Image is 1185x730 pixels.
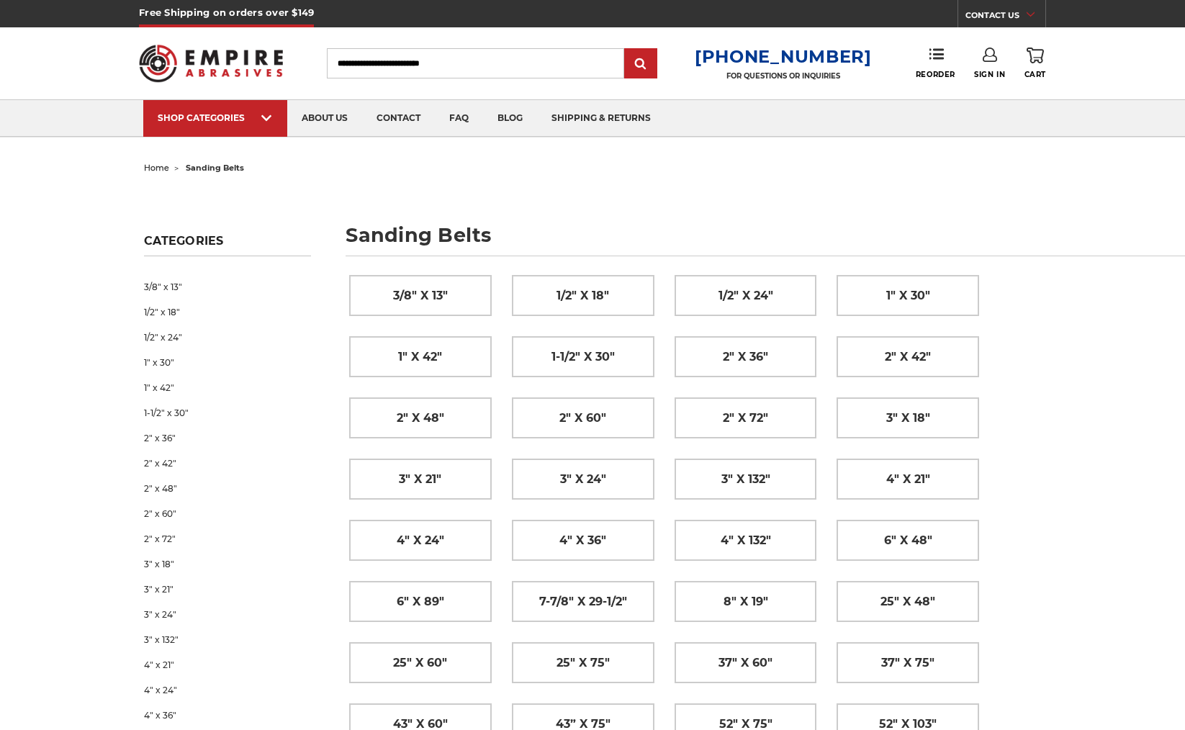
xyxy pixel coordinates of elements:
a: 1-1/2" x 30" [144,400,311,425]
span: 3" x 21" [399,467,441,492]
span: 3" x 18" [886,406,930,431]
a: 2" x 42" [837,337,978,377]
a: 2" x 72" [144,526,311,551]
a: 1/2" x 24" [675,276,816,315]
a: 25" x 75" [513,643,654,682]
a: 1" x 42" [144,375,311,400]
span: 4" x 36" [559,528,606,553]
a: 1/2" x 18" [513,276,654,315]
a: 2" x 72" [675,398,816,438]
a: 3/8" x 13" [144,274,311,299]
span: 1-1/2" x 30" [551,345,615,369]
span: 7-7/8" x 29-1/2" [539,590,627,614]
a: 1" x 30" [144,350,311,375]
a: 1/2" x 24" [144,325,311,350]
span: 25" x 60" [393,651,447,675]
a: 3/8" x 13" [350,276,491,315]
span: 25" x 75" [557,651,610,675]
span: 3" x 24" [560,467,606,492]
a: 4" x 132" [675,521,816,560]
span: 8" x 19" [724,590,768,614]
a: 1-1/2" x 30" [513,337,654,377]
a: blog [483,100,537,137]
a: 8" x 19" [675,582,816,621]
span: Sign In [974,70,1005,79]
a: 3" x 24" [144,602,311,627]
a: 7-7/8" x 29-1/2" [513,582,654,621]
a: 37" x 75" [837,643,978,682]
a: 3" x 24" [513,459,654,499]
img: Empire Abrasives [139,35,283,91]
span: 1/2" x 24" [718,284,773,308]
a: 3" x 21" [350,459,491,499]
a: faq [435,100,483,137]
a: 1/2" x 18" [144,299,311,325]
span: 2" x 48" [397,406,444,431]
span: 3" x 132" [721,467,770,492]
a: 4" x 24" [144,677,311,703]
a: 37" x 60" [675,643,816,682]
a: 1" x 30" [837,276,978,315]
a: 3" x 18" [837,398,978,438]
a: 1" x 42" [350,337,491,377]
span: 4" x 21" [886,467,930,492]
a: 3" x 18" [144,551,311,577]
a: 2" x 48" [350,398,491,438]
span: 6" x 48" [884,528,932,553]
a: 25" x 60" [350,643,491,682]
span: 1" x 30" [886,284,930,308]
span: 2" x 72" [723,406,768,431]
span: 4" x 132" [721,528,771,553]
a: 6" x 89" [350,582,491,621]
span: Reorder [916,70,955,79]
span: 6" x 89" [397,590,444,614]
a: 3" x 132" [144,627,311,652]
a: 4" x 36" [513,521,654,560]
span: 1" x 42" [398,345,442,369]
p: FOR QUESTIONS OR INQUIRIES [695,71,872,81]
div: SHOP CATEGORIES [158,112,273,123]
span: 2" x 60" [559,406,606,431]
a: 4" x 24" [350,521,491,560]
a: 3" x 132" [675,459,816,499]
a: Cart [1024,48,1046,79]
a: 2" x 36" [675,337,816,377]
a: contact [362,100,435,137]
a: 3" x 21" [144,577,311,602]
a: 4" x 21" [837,459,978,499]
a: 6" x 48" [837,521,978,560]
a: 4" x 36" [144,703,311,728]
span: sanding belts [186,163,244,173]
a: 2" x 60" [144,501,311,526]
a: home [144,163,169,173]
a: 2" x 42" [144,451,311,476]
span: 2" x 42" [885,345,931,369]
span: 4" x 24" [397,528,444,553]
span: 37" x 60" [718,651,772,675]
span: 3/8" x 13" [393,284,448,308]
span: 25" x 48" [880,590,935,614]
a: 2" x 60" [513,398,654,438]
a: 4" x 21" [144,652,311,677]
h5: Categories [144,234,311,256]
span: 2" x 36" [723,345,768,369]
span: Cart [1024,70,1046,79]
a: 2" x 36" [144,425,311,451]
span: 37" x 75" [881,651,934,675]
a: CONTACT US [965,7,1045,27]
span: 1/2" x 18" [557,284,609,308]
a: shipping & returns [537,100,665,137]
a: about us [287,100,362,137]
a: 25" x 48" [837,582,978,621]
a: 2" x 48" [144,476,311,501]
a: Reorder [916,48,955,78]
a: [PHONE_NUMBER] [695,46,872,67]
input: Submit [626,50,655,78]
